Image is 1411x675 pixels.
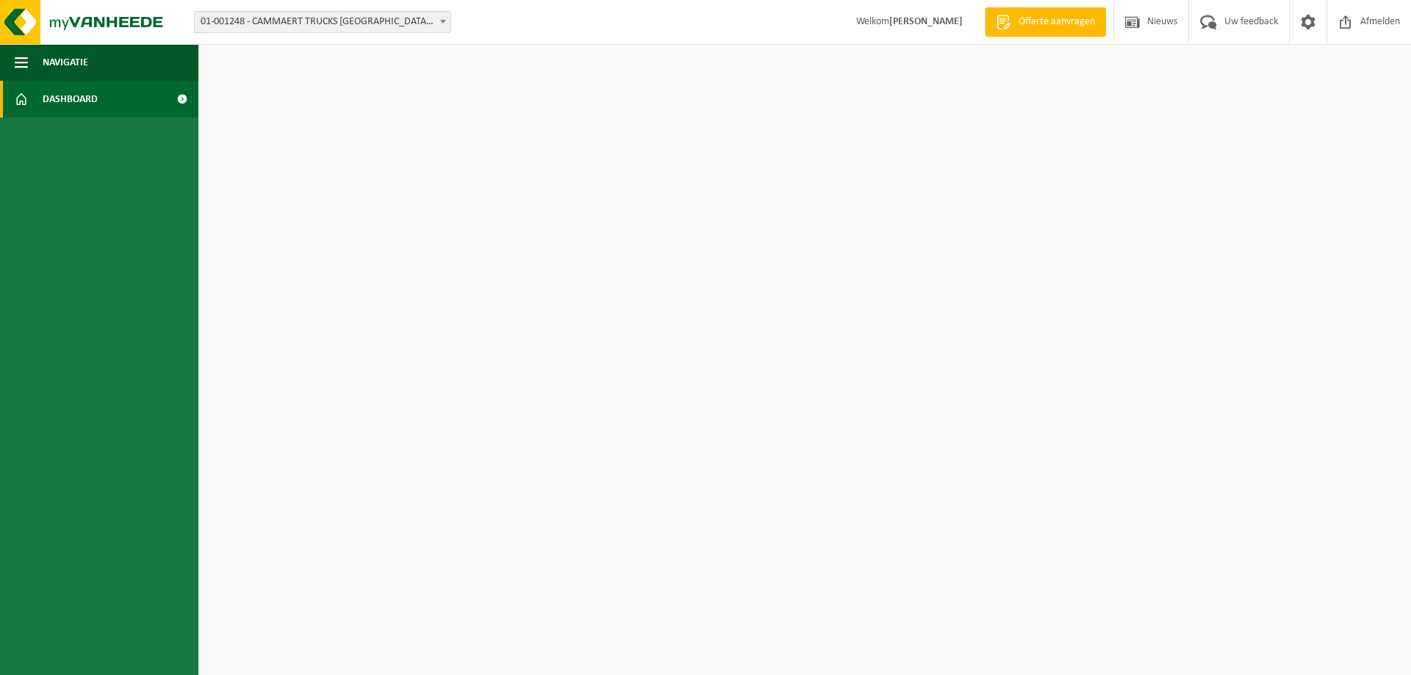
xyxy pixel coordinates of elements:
a: Offerte aanvragen [985,7,1106,37]
span: 01-001248 - CAMMAERT TRUCKS ANTWERPEN NV - ANTWERPEN [194,11,451,33]
span: Dashboard [43,81,98,118]
span: Navigatie [43,44,88,81]
span: Offerte aanvragen [1015,15,1099,29]
strong: [PERSON_NAME] [889,16,963,27]
span: 01-001248 - CAMMAERT TRUCKS ANTWERPEN NV - ANTWERPEN [195,12,450,32]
